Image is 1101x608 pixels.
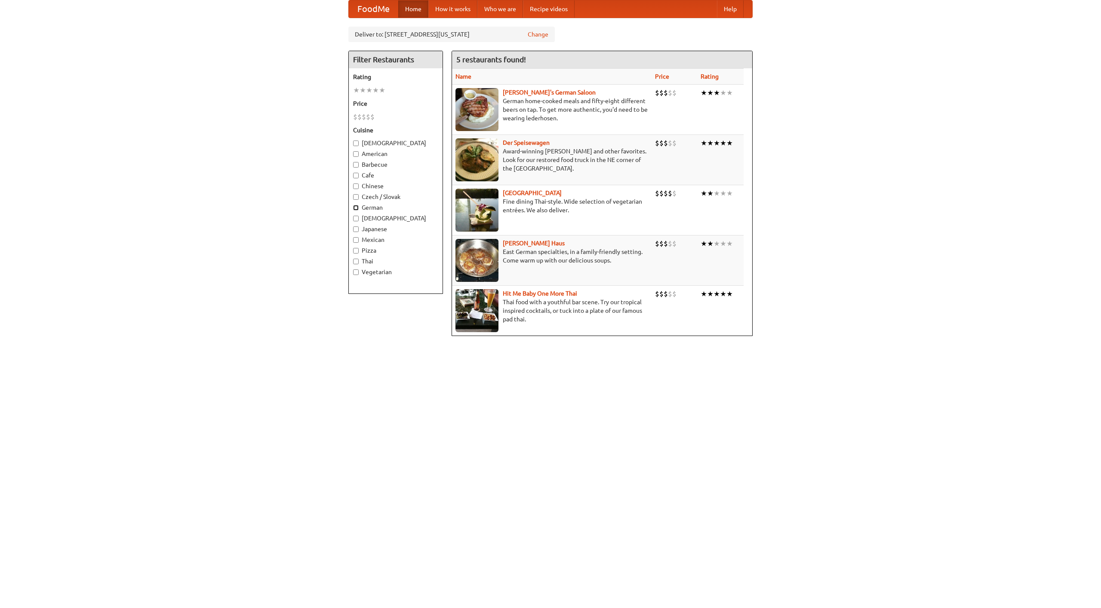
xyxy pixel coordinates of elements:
li: $ [655,138,659,148]
a: Rating [701,73,719,80]
li: ★ [726,239,733,248]
a: Help [717,0,744,18]
b: Hit Me Baby One More Thai [503,290,577,297]
li: ★ [713,88,720,98]
label: Barbecue [353,160,438,169]
input: American [353,151,359,157]
li: ★ [720,289,726,299]
div: Deliver to: [STREET_ADDRESS][US_STATE] [348,27,555,42]
input: Thai [353,259,359,264]
b: [PERSON_NAME] Haus [503,240,565,247]
li: ★ [701,189,707,198]
h5: Rating [353,73,438,81]
img: satay.jpg [455,189,498,232]
li: ★ [360,86,366,95]
li: $ [655,239,659,248]
li: ★ [720,88,726,98]
li: $ [668,239,672,248]
img: speisewagen.jpg [455,138,498,181]
input: Japanese [353,226,359,232]
li: $ [672,88,677,98]
li: $ [668,189,672,198]
input: [DEMOGRAPHIC_DATA] [353,141,359,146]
li: ★ [713,289,720,299]
li: ★ [353,86,360,95]
li: ★ [707,138,713,148]
a: [GEOGRAPHIC_DATA] [503,189,562,196]
li: $ [664,289,668,299]
a: Change [528,30,548,39]
li: ★ [707,289,713,299]
p: German home-cooked meals and fifty-eight different beers on tap. To get more authentic, you'd nee... [455,97,648,122]
li: ★ [366,86,372,95]
h5: Cuisine [353,126,438,134]
li: ★ [372,86,379,95]
label: Vegetarian [353,268,438,276]
b: Der Speisewagen [503,139,550,146]
li: $ [668,289,672,299]
li: ★ [379,86,385,95]
li: $ [664,88,668,98]
li: $ [655,289,659,299]
a: Who we are [477,0,523,18]
label: Czech / Slovak [353,192,438,201]
li: $ [659,88,664,98]
li: ★ [720,138,726,148]
img: babythai.jpg [455,289,498,332]
img: esthers.jpg [455,88,498,131]
h4: Filter Restaurants [349,51,443,68]
label: Cafe [353,171,438,180]
li: $ [659,138,664,148]
li: $ [668,138,672,148]
p: Award-winning [PERSON_NAME] and other favorites. Look for our restored food truck in the NE corne... [455,147,648,173]
li: $ [357,112,362,122]
label: Mexican [353,235,438,244]
li: ★ [726,189,733,198]
h5: Price [353,99,438,108]
li: ★ [713,189,720,198]
li: $ [672,239,677,248]
li: ★ [701,138,707,148]
li: $ [362,112,366,122]
li: $ [370,112,375,122]
label: American [353,150,438,158]
input: Vegetarian [353,269,359,275]
li: $ [672,138,677,148]
li: $ [664,239,668,248]
li: ★ [701,88,707,98]
a: Price [655,73,669,80]
li: ★ [726,138,733,148]
a: How it works [428,0,477,18]
li: $ [659,289,664,299]
li: $ [655,189,659,198]
li: $ [659,189,664,198]
li: $ [655,88,659,98]
li: ★ [726,289,733,299]
p: East German specialties, in a family-friendly setting. Come warm up with our delicious soups. [455,247,648,265]
label: German [353,203,438,212]
ng-pluralize: 5 restaurants found! [456,55,526,64]
input: Mexican [353,237,359,243]
li: ★ [707,239,713,248]
label: Pizza [353,246,438,255]
input: Czech / Slovak [353,194,359,200]
a: FoodMe [349,0,398,18]
li: $ [664,138,668,148]
input: Pizza [353,248,359,254]
a: Recipe videos [523,0,575,18]
input: German [353,205,359,211]
input: Cafe [353,173,359,178]
li: ★ [707,189,713,198]
li: $ [366,112,370,122]
p: Thai food with a youthful bar scene. Try our tropical inspired cocktails, or tuck into a plate of... [455,298,648,324]
a: Name [455,73,471,80]
li: ★ [726,88,733,98]
a: [PERSON_NAME]'s German Saloon [503,89,596,96]
label: [DEMOGRAPHIC_DATA] [353,139,438,147]
li: ★ [701,239,707,248]
input: Chinese [353,183,359,189]
li: $ [668,88,672,98]
li: ★ [720,239,726,248]
li: $ [664,189,668,198]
